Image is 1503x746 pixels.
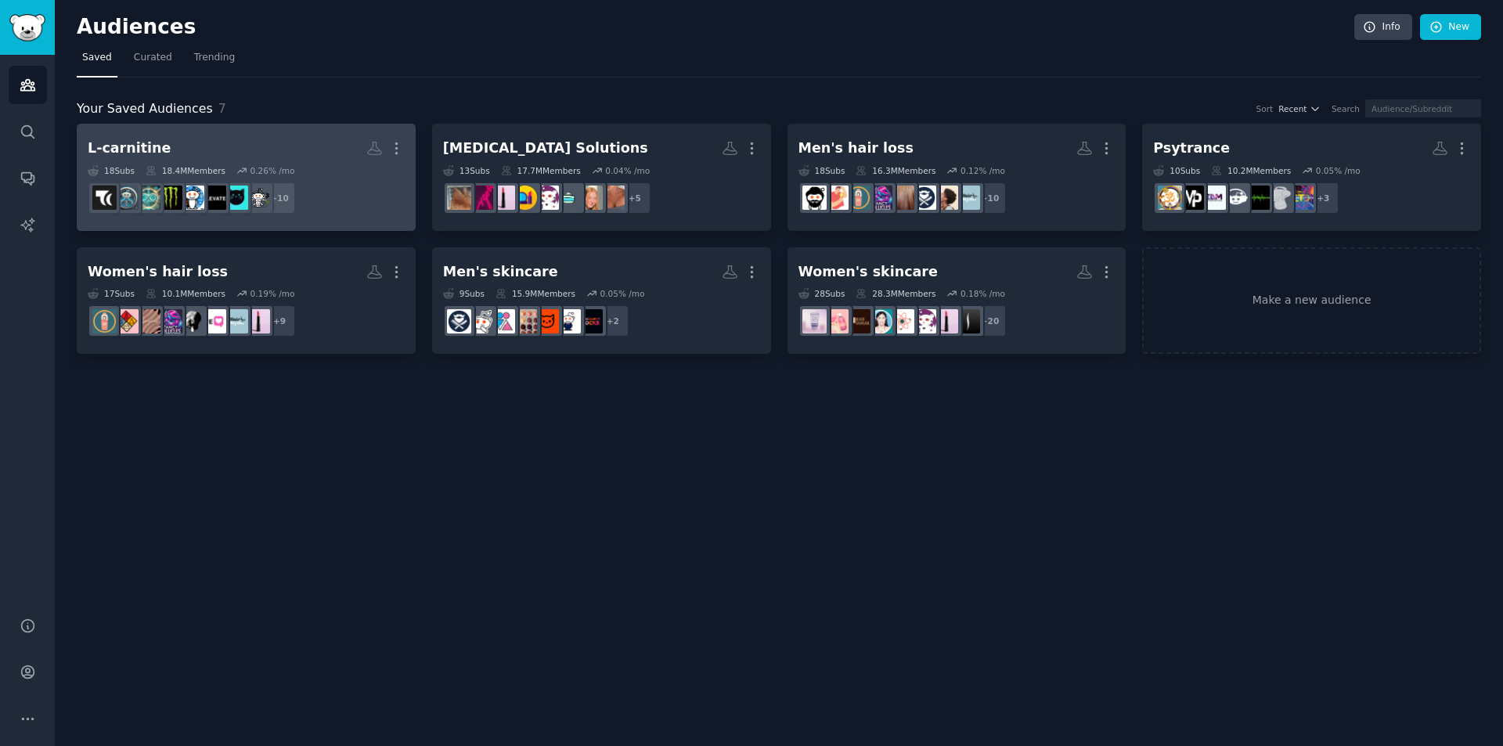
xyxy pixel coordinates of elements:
div: L-carnitine [88,139,171,158]
img: monsterenergy [158,186,182,210]
img: hairlosstreatments [824,186,849,210]
div: Sort [1256,103,1274,114]
img: GummySearch logo [9,14,45,41]
img: ClassicTrance [1289,186,1314,210]
img: Makeup [513,186,537,210]
button: Recent [1278,103,1321,114]
img: FairAndFreckled [578,186,603,210]
div: 0.04 % /mo [605,165,650,176]
div: 10.2M Members [1211,165,1291,176]
img: HealthyAnimals [224,186,248,210]
img: EuroSkincare [802,309,827,333]
div: 0.26 % /mo [250,165,294,176]
img: MakeupAddiction [535,186,559,210]
img: HideTanning [447,186,471,210]
div: 16.3M Members [856,165,935,176]
div: 18 Sub s [88,165,135,176]
div: 10 Sub s [1153,165,1200,176]
input: Audience/Subreddit [1365,99,1481,117]
img: tanlinemodels [600,186,625,210]
img: FancyFollicles [868,186,892,210]
img: finehair [890,186,914,210]
div: Women's skincare [798,262,938,282]
img: Haircare [846,186,870,210]
div: + 2 [597,305,629,337]
img: masculinity_rocks [578,309,603,333]
img: hairstylist [224,309,248,333]
div: + 9 [263,305,296,337]
div: 9 Sub s [443,288,485,299]
div: 15.9M Members [496,288,575,299]
img: EDM [1202,186,1226,210]
img: lookyourbest [491,309,515,333]
div: Psytrance [1153,139,1230,158]
div: 18 Sub s [798,165,845,176]
img: tirzepatidecompound [92,186,117,210]
div: 28.3M Members [856,288,935,299]
div: 10.1M Members [146,288,225,299]
img: Blackskincare [846,309,870,333]
a: Trending [189,45,240,77]
img: BodyHackGuide [114,186,139,210]
div: Men's skincare [443,262,558,282]
img: WeAreTheMusicMakers [1245,186,1270,210]
a: Men's skincare9Subs15.9MMembers0.05% /mo+2masculinity_rocksAskMenOver3030PlusSkinCaremensskincare... [432,247,771,355]
img: malegrooming [447,309,471,333]
div: + 10 [974,182,1007,214]
a: Curated [128,45,178,77]
a: Men's hair loss18Subs16.3MMembers0.12% /mo+10hairstylistNaturalhairmalegroomingfinehairFancyFolli... [788,124,1126,231]
img: AskMen [469,309,493,333]
div: Women's hair loss [88,262,228,282]
div: + 3 [1307,182,1339,214]
img: psytrance [1158,186,1182,210]
div: 0.19 % /mo [250,288,294,299]
a: Saved [77,45,117,77]
img: keto [246,186,270,210]
div: Men's hair loss [798,139,914,158]
div: + 5 [618,182,651,214]
div: 0.12 % /mo [961,165,1005,176]
img: mensskincare [513,309,537,333]
img: beauty [246,309,270,333]
img: Sephora [956,309,980,333]
span: Trending [194,51,235,65]
span: 7 [218,101,226,116]
img: hairstylist [956,186,980,210]
img: energydrinks [180,186,204,210]
img: koreanskincare [868,309,892,333]
img: AskMenOver30 [557,309,581,333]
img: FancyFollicles [158,309,182,333]
img: AusSkincare [824,309,849,333]
div: 0.05 % /mo [600,288,645,299]
div: + 20 [974,305,1007,337]
a: Psytrance10Subs10.2MMembers0.05% /mo+3ClassicTrancetranceWeAreTheMusicMakerselectronicmusicEDMmus... [1142,124,1481,231]
img: Elevate_Biohacking [202,186,226,210]
img: MakeupAddiction [912,309,936,333]
img: longhair [136,309,160,333]
img: immortalists [136,186,160,210]
div: 13 Sub s [443,165,490,176]
img: HaircareScience [114,309,139,333]
img: TelogenEffluvium [202,309,226,333]
div: Search [1332,103,1360,114]
img: electronicmusic [1224,186,1248,210]
img: Selftanning [469,186,493,210]
a: L-carnitine18Subs18.4MMembers0.26% /mo+10ketoHealthyAnimalsElevate_Biohackingenergydrinksmonstere... [77,124,416,231]
img: Haircare [92,309,117,333]
img: tressless [180,309,204,333]
a: New [1420,14,1481,41]
a: Women's hair loss17Subs10.1MMembers0.19% /mo+9beautyhairstylistTelogenEffluviumtresslessFancyFoll... [77,247,416,355]
img: musicproduction [1180,186,1204,210]
div: 28 Sub s [798,288,845,299]
div: 17 Sub s [88,288,135,299]
div: 17.7M Members [501,165,581,176]
span: Your Saved Audiences [77,99,213,119]
div: + 10 [263,182,296,214]
a: [MEDICAL_DATA] Solutions13Subs17.7MMembers0.04% /mo+5tanlinemodelsFairAndFreckledSkincare_Addicti... [432,124,771,231]
div: [MEDICAL_DATA] Solutions [443,139,648,158]
img: malegrooming [912,186,936,210]
span: Saved [82,51,112,65]
div: 18.4M Members [146,165,225,176]
img: trance [1267,186,1292,210]
a: Make a new audience [1142,247,1481,355]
